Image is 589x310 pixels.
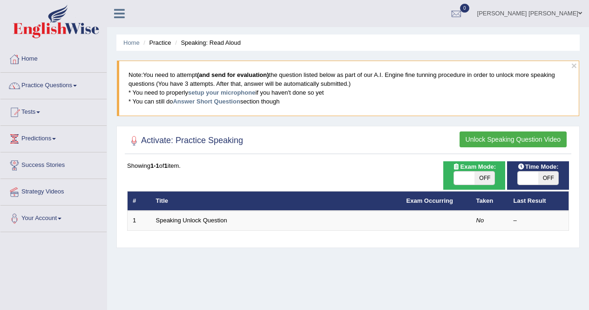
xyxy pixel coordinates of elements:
[173,38,241,47] li: Speaking: Read Aloud
[173,98,240,105] a: Answer Short Question
[164,162,168,169] b: 1
[128,211,151,230] td: 1
[508,191,569,211] th: Last Result
[571,61,577,70] button: ×
[197,71,269,78] b: (and send for evaluation)
[406,197,453,204] a: Exam Occurring
[156,217,227,224] a: Speaking Unlock Question
[129,71,143,78] span: Note:
[0,179,107,202] a: Strategy Videos
[460,131,567,147] button: Unlock Speaking Question Video
[127,161,569,170] div: Showing of item.
[0,126,107,149] a: Predictions
[474,172,495,185] span: OFF
[538,172,559,185] span: OFF
[476,217,484,224] em: No
[443,161,505,190] div: Show exams occurring in exams
[449,162,500,172] span: Exam Mode:
[141,38,171,47] li: Practice
[0,46,107,69] a: Home
[117,61,579,116] blockquote: You need to attempt the question listed below as part of our A.I. Engine fine tunning procedure i...
[128,191,151,211] th: #
[0,73,107,96] a: Practice Questions
[0,99,107,123] a: Tests
[460,4,469,13] span: 0
[0,152,107,176] a: Success Stories
[514,216,564,225] div: –
[0,206,107,229] a: Your Account
[188,89,255,96] a: setup your microphone
[151,191,401,211] th: Title
[471,191,508,211] th: Taken
[123,39,140,46] a: Home
[514,162,562,172] span: Time Mode:
[150,162,159,169] b: 1-1
[127,134,243,148] h2: Activate: Practice Speaking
